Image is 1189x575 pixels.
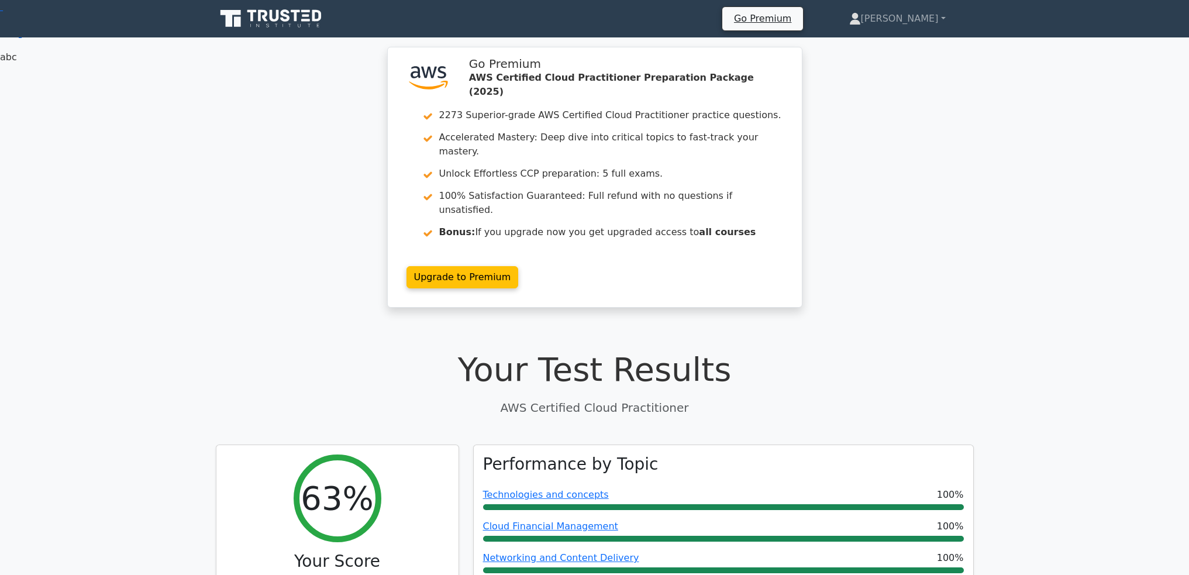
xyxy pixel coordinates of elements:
a: Go Premium [727,11,798,26]
h3: Performance by Topic [483,455,659,474]
a: Upgrade to Premium [406,266,519,288]
p: AWS Certified Cloud Practitioner [216,399,974,416]
span: 100% [937,519,964,533]
span: 100% [937,488,964,502]
h2: 63% [301,478,373,518]
h3: Your Score [226,552,449,571]
a: Technologies and concepts [483,489,609,500]
a: [PERSON_NAME] [821,7,974,30]
h1: Your Test Results [216,350,974,389]
a: Cloud Financial Management [483,521,618,532]
a: Networking and Content Delivery [483,552,639,563]
span: 100% [937,551,964,565]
